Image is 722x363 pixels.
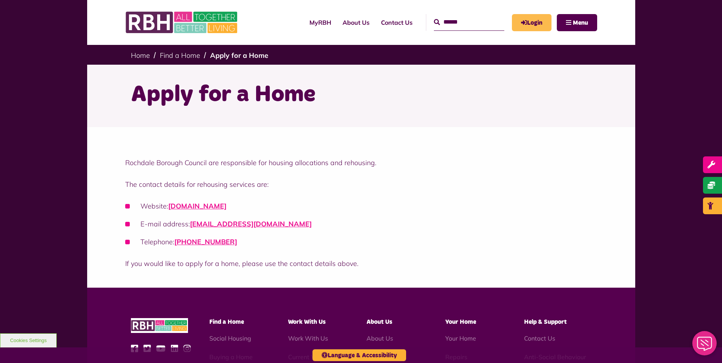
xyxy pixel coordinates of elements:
a: Contact Us [375,12,418,33]
a: Find a Home [160,51,200,60]
button: Language & Accessibility [312,349,406,361]
p: The contact details for rehousing services are: [125,179,597,189]
input: Search [434,14,504,30]
a: Work With Us [288,334,328,342]
a: Apply for a Home [210,51,268,60]
span: About Us [367,319,392,325]
span: Your Home [445,319,476,325]
a: Your Home [445,334,476,342]
span: Menu [573,20,588,26]
button: Navigation [557,14,597,31]
a: Contact Us [524,334,555,342]
a: Social Housing [209,334,251,342]
li: Website: [125,201,597,211]
span: Help & Support [524,319,567,325]
a: MyRBH [512,14,551,31]
span: Work With Us [288,319,326,325]
li: E-mail address: [125,219,597,229]
a: MyRBH [304,12,337,33]
li: Telephone: [125,237,597,247]
p: If you would like to apply for a home, please use the contact details above. [125,258,597,269]
a: Home [131,51,150,60]
span: Find a Home [209,319,244,325]
p: Rochdale Borough Council are responsible for housing allocations and rehousing. [125,158,597,168]
a: call 0300 303 8874 [174,237,237,246]
h1: Apply for a Home [131,80,591,110]
iframe: Netcall Web Assistant for live chat [688,329,722,363]
a: About Us [367,334,393,342]
a: About Us [337,12,375,33]
a: [EMAIL_ADDRESS][DOMAIN_NAME] [190,220,312,228]
img: RBH [131,318,188,333]
img: RBH [125,8,239,37]
a: [DOMAIN_NAME] [168,202,226,210]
